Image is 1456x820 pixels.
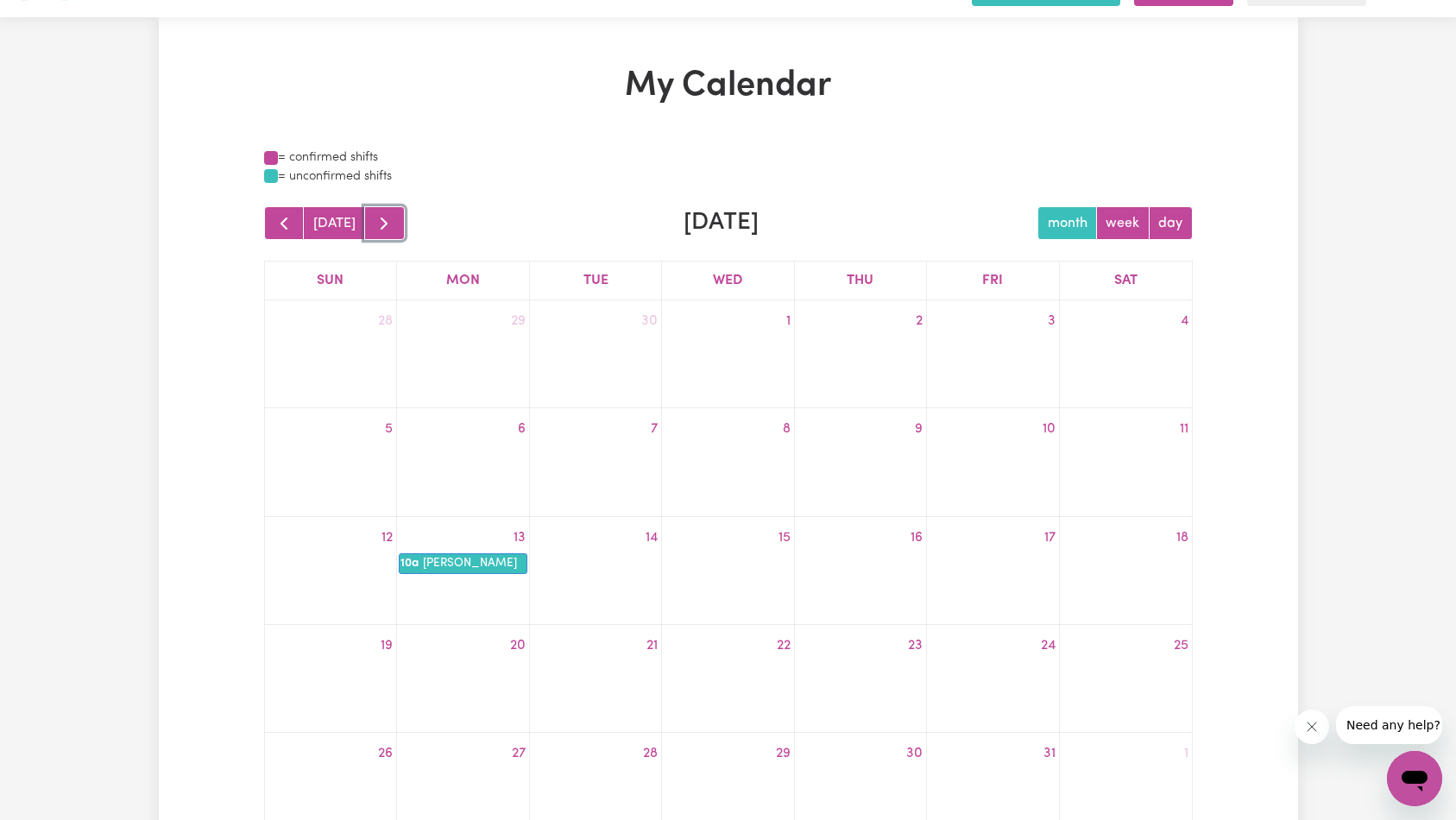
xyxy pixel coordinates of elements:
a: Friday [979,268,1006,293]
td: October 3, 2025 [927,300,1059,407]
a: October 24, 2025 [1037,632,1059,659]
a: October 4, 2025 [1177,307,1192,335]
td: October 18, 2025 [1059,516,1191,624]
iframe: Message from company [1336,706,1442,744]
a: October 28, 2025 [640,740,661,767]
a: October 27, 2025 [508,740,529,767]
a: October 17, 2025 [1041,524,1059,552]
button: [DATE] [303,206,365,240]
a: October 19, 2025 [377,632,396,659]
td: October 11, 2025 [1059,408,1191,516]
a: October 21, 2025 [643,632,661,659]
td: October 21, 2025 [529,624,661,732]
a: October 1, 2025 [783,307,794,335]
td: October 1, 2025 [662,300,794,407]
a: October 8, 2025 [779,415,794,443]
a: October 5, 2025 [381,415,396,443]
td: September 28, 2025 [265,300,397,407]
h1: My Calendar [264,66,1193,107]
button: month [1037,206,1097,240]
td: October 4, 2025 [1059,300,1191,407]
div: = unconfirmed shifts [264,167,1193,186]
a: October 11, 2025 [1176,415,1192,443]
a: November 1, 2025 [1181,740,1192,767]
a: October 25, 2025 [1170,632,1192,659]
a: October 23, 2025 [904,632,926,659]
div: [PERSON_NAME] [422,554,518,573]
td: October 23, 2025 [794,624,926,732]
td: October 19, 2025 [265,624,397,732]
a: October 20, 2025 [507,632,529,659]
td: September 30, 2025 [529,300,661,407]
td: October 5, 2025 [265,408,397,516]
a: Wednesday [709,268,746,293]
td: September 29, 2025 [397,300,529,407]
a: October 14, 2025 [642,524,661,552]
div: 10a [400,554,419,573]
a: October 12, 2025 [378,524,396,552]
td: October 2, 2025 [794,300,926,407]
td: October 25, 2025 [1059,624,1191,732]
a: October 9, 2025 [911,415,926,443]
a: October 6, 2025 [514,415,529,443]
a: October 30, 2025 [903,740,926,767]
td: October 12, 2025 [265,516,397,624]
td: October 7, 2025 [529,408,661,516]
a: October 15, 2025 [775,524,794,552]
td: October 24, 2025 [927,624,1059,732]
a: October 26, 2025 [375,740,396,767]
a: September 28, 2025 [375,307,396,335]
a: Saturday [1111,268,1141,293]
td: October 8, 2025 [662,408,794,516]
button: week [1096,206,1150,240]
h2: [DATE] [684,209,759,238]
span: Pink blocks [264,151,278,165]
a: Sunday [313,268,347,293]
a: October 7, 2025 [647,415,661,443]
td: October 13, 2025 [397,516,529,624]
a: September 30, 2025 [638,307,661,335]
td: October 6, 2025 [397,408,529,516]
iframe: Close message [1295,710,1329,744]
a: October 10, 2025 [1039,415,1059,443]
td: October 10, 2025 [927,408,1059,516]
td: October 15, 2025 [662,516,794,624]
div: = confirmed shifts [264,148,1193,167]
td: October 16, 2025 [794,516,926,624]
a: Monday [443,268,483,293]
a: October 13, 2025 [510,524,529,552]
button: day [1149,206,1193,240]
iframe: Button to launch messaging window [1387,751,1442,806]
td: October 17, 2025 [927,516,1059,624]
a: Thursday [843,268,877,293]
a: October 22, 2025 [773,632,794,659]
td: October 14, 2025 [529,516,661,624]
button: Next month [364,206,405,240]
a: October 3, 2025 [1044,307,1059,335]
a: October 2, 2025 [912,307,926,335]
span: Aqua blocks [264,169,278,183]
td: October 20, 2025 [397,624,529,732]
a: September 29, 2025 [507,307,529,335]
a: October 31, 2025 [1040,740,1059,767]
a: October 16, 2025 [907,524,926,552]
td: October 9, 2025 [794,408,926,516]
a: October 29, 2025 [772,740,794,767]
button: Previous month [264,206,305,240]
td: October 22, 2025 [662,624,794,732]
a: Tuesday [580,268,612,293]
a: October 18, 2025 [1173,524,1192,552]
